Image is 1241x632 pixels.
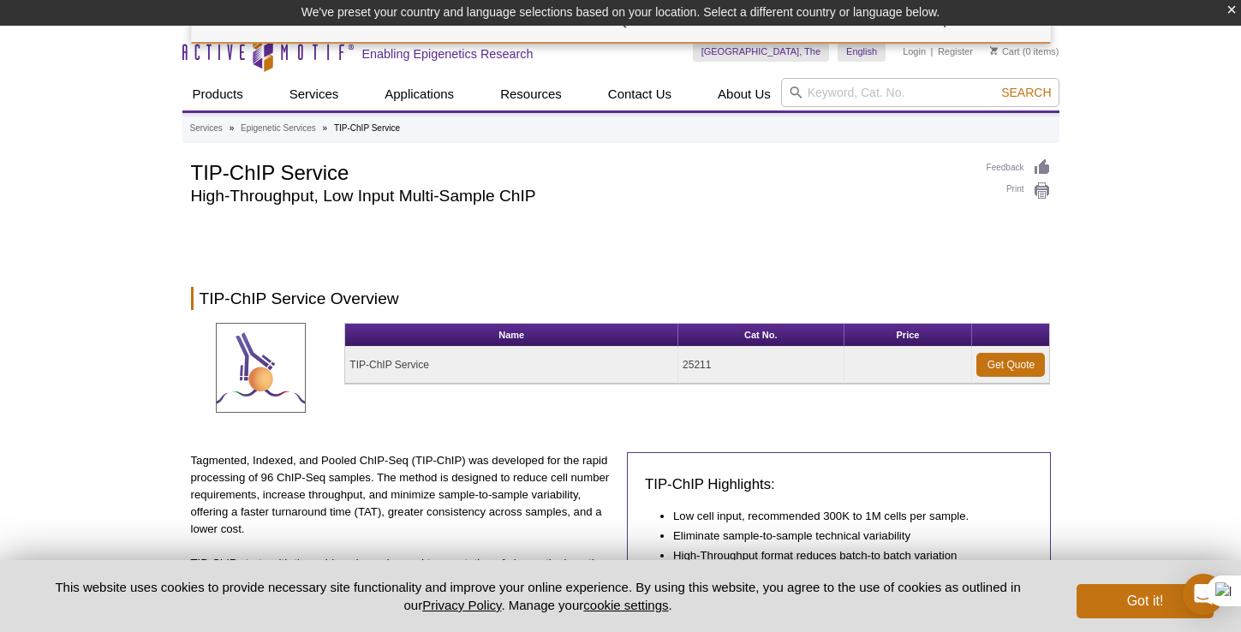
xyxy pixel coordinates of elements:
[931,41,934,62] li: |
[1077,584,1214,618] button: Got it!
[279,78,349,110] a: Services
[987,182,1051,200] a: Print
[334,123,400,133] li: TIP-ChIP Service
[990,46,998,55] img: Your Cart
[938,45,973,57] a: Register
[707,78,781,110] a: About Us
[27,578,1048,614] p: This website uses cookies to provide necessary site functionality and improve your online experie...
[323,123,328,133] li: »
[844,324,973,347] th: Price
[422,598,501,612] a: Privacy Policy
[673,528,1016,545] li: Eliminate sample-to-sample technical variability
[345,347,678,384] td: TIP-ChIP Service
[976,353,1045,377] a: Get Quote
[191,287,1051,310] h2: TIP-ChIP Service Overview
[1001,86,1051,99] span: Search
[673,547,1016,564] li: High-Throughput format reduces batch-to batch variation
[191,158,970,184] h1: TIP-ChIP Service
[996,85,1056,100] button: Search
[678,347,844,384] td: 25211
[673,508,1016,525] li: Low cell input, recommended 300K to 1M cells per sample.
[182,78,254,110] a: Products
[191,188,970,204] h2: High-Throughput, Low Input Multi-Sample ChIP
[216,323,306,413] img: TIP-ChIP Service
[990,45,1020,57] a: Cart
[583,598,668,612] button: cookie settings
[598,78,682,110] a: Contact Us
[781,78,1059,107] input: Keyword, Cat. No.
[190,121,223,136] a: Services
[678,324,844,347] th: Cat No.
[903,45,926,57] a: Login
[191,452,615,538] p: Tagmented, Indexed, and Pooled ChIP-Seq (TIP-ChIP) was developed for the rapid processing of 96 C...
[990,41,1059,62] li: (0 items)
[838,41,886,62] a: English
[645,474,1033,495] h3: TIP-ChIP Highlights:
[490,78,572,110] a: Resources
[230,123,235,133] li: »
[241,121,316,136] a: Epigenetic Services
[362,46,534,62] h2: Enabling Epigenetics Research
[1183,574,1224,615] div: Open Intercom Messenger
[345,324,678,347] th: Name
[693,41,829,62] a: [GEOGRAPHIC_DATA], The
[987,158,1051,177] a: Feedback
[374,78,464,110] a: Applications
